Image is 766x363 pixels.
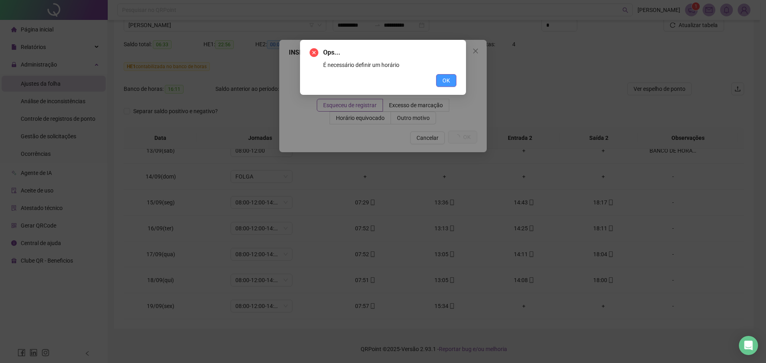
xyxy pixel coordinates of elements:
button: OK [436,74,456,87]
span: close-circle [310,48,318,57]
span: Ops... [323,48,456,57]
span: OK [442,76,450,85]
div: Open Intercom Messenger [739,336,758,355]
div: É necessário definir um horário [323,61,456,69]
